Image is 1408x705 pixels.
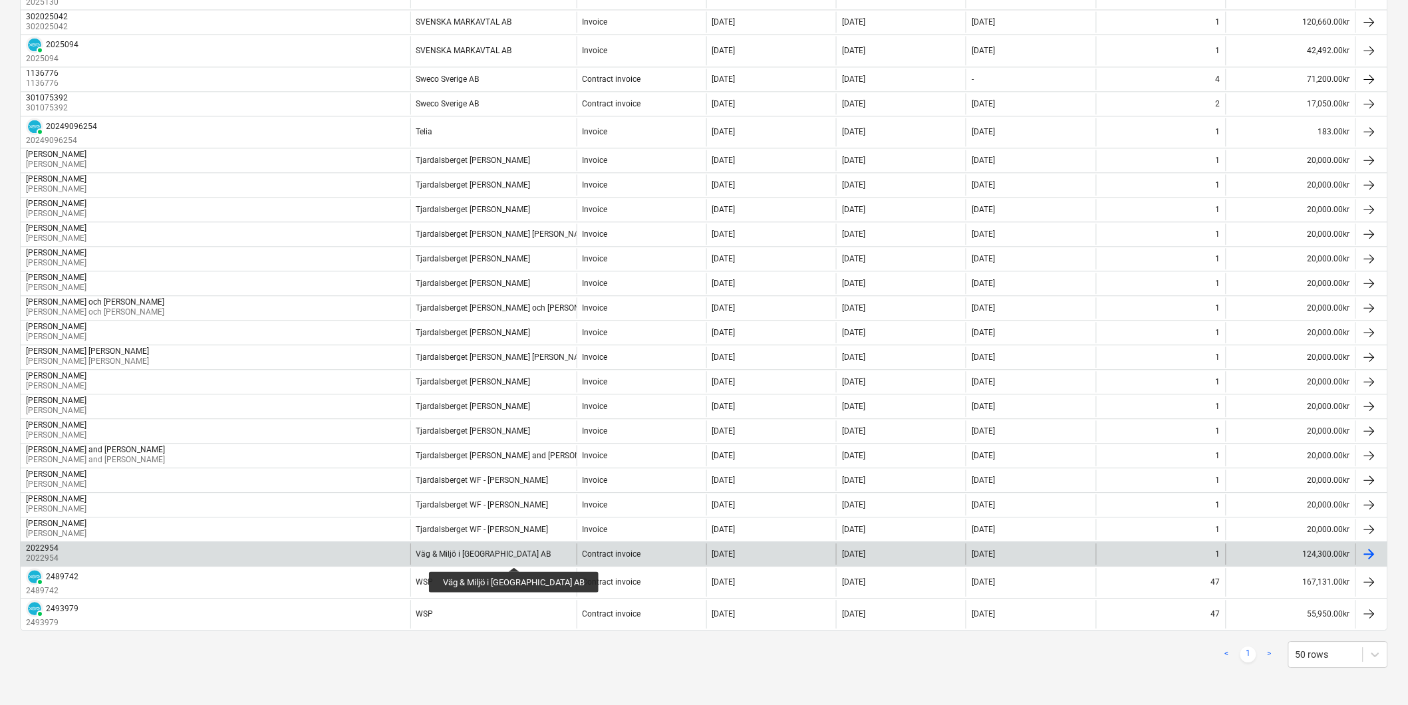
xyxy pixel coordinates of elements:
[26,617,78,629] p: 2493979
[583,17,608,27] div: Invoice
[46,572,78,581] div: 2489742
[26,257,89,269] p: [PERSON_NAME]
[712,156,736,165] div: [DATE]
[583,127,608,136] div: Invoice
[26,479,89,490] p: [PERSON_NAME]
[1216,525,1220,534] div: 1
[1216,254,1220,263] div: 1
[416,451,609,460] div: Tjardalsberget [PERSON_NAME] and [PERSON_NAME]
[1216,279,1220,288] div: 1
[26,568,43,585] div: Invoice has been synced with Xero and its status is currently PAID
[1211,577,1220,587] div: 47
[416,426,531,436] div: Tjardalsberget [PERSON_NAME]
[26,159,89,170] p: [PERSON_NAME]
[28,38,41,51] img: xero.svg
[842,205,865,214] div: [DATE]
[1226,347,1355,368] div: 20,000.00kr
[972,451,995,460] div: [DATE]
[26,150,86,159] div: [PERSON_NAME]
[416,609,434,619] div: WSP
[972,328,995,337] div: [DATE]
[416,525,549,534] div: Tjardalsberget WF - [PERSON_NAME]
[28,120,41,133] img: xero.svg
[842,46,865,55] div: [DATE]
[583,229,608,239] div: Invoice
[583,279,608,288] div: Invoice
[583,74,641,84] div: Contract invoice
[416,17,512,27] div: SVENSKA MARKAVTAL AB
[1216,352,1220,362] div: 1
[583,451,608,460] div: Invoice
[972,99,995,108] div: [DATE]
[416,74,480,84] div: Sweco Sverige AB
[1226,273,1355,294] div: 20,000.00kr
[972,609,995,619] div: [DATE]
[972,303,995,313] div: [DATE]
[712,352,736,362] div: [DATE]
[842,609,865,619] div: [DATE]
[416,180,531,190] div: Tjardalsberget [PERSON_NAME]
[583,46,608,55] div: Invoice
[26,184,89,195] p: [PERSON_NAME]
[972,17,995,27] div: [DATE]
[1216,205,1220,214] div: 1
[712,279,736,288] div: [DATE]
[1226,36,1355,65] div: 42,492.00kr
[26,420,86,430] div: [PERSON_NAME]
[26,273,86,282] div: [PERSON_NAME]
[1216,476,1220,485] div: 1
[972,500,995,509] div: [DATE]
[26,322,86,331] div: [PERSON_NAME]
[583,609,641,619] div: Contract invoice
[712,402,736,411] div: [DATE]
[583,254,608,263] div: Invoice
[712,426,736,436] div: [DATE]
[1216,156,1220,165] div: 1
[712,74,736,84] div: [DATE]
[26,297,164,307] div: [PERSON_NAME] och [PERSON_NAME]
[712,609,736,619] div: [DATE]
[416,402,531,411] div: Tjardalsberget [PERSON_NAME]
[712,99,736,108] div: [DATE]
[26,553,61,564] p: 2022954
[972,229,995,239] div: [DATE]
[583,156,608,165] div: Invoice
[972,127,995,136] div: [DATE]
[26,445,165,454] div: [PERSON_NAME] and [PERSON_NAME]
[416,205,531,214] div: Tjardalsberget [PERSON_NAME]
[712,451,736,460] div: [DATE]
[26,36,43,53] div: Invoice has been synced with Xero and its status is currently PAID
[972,352,995,362] div: [DATE]
[1226,445,1355,466] div: 20,000.00kr
[26,233,89,244] p: [PERSON_NAME]
[1240,646,1256,662] a: Page 1 is your current page
[1341,641,1408,705] iframe: Chat Widget
[1216,500,1220,509] div: 1
[712,46,736,55] div: [DATE]
[842,279,865,288] div: [DATE]
[583,328,608,337] div: Invoice
[972,46,995,55] div: [DATE]
[1216,377,1220,386] div: 1
[1226,11,1355,33] div: 120,660.00kr
[26,282,89,293] p: [PERSON_NAME]
[842,549,865,559] div: [DATE]
[583,402,608,411] div: Invoice
[1216,303,1220,313] div: 1
[583,352,608,362] div: Invoice
[712,303,736,313] div: [DATE]
[1216,127,1220,136] div: 1
[1226,543,1355,565] div: 124,300.00kr
[1226,93,1355,114] div: 17,050.00kr
[972,205,995,214] div: [DATE]
[26,405,89,416] p: [PERSON_NAME]
[26,208,89,219] p: [PERSON_NAME]
[26,600,43,617] div: Invoice has been synced with Xero and its status is currently PAID
[1216,426,1220,436] div: 1
[842,99,865,108] div: [DATE]
[583,549,641,559] div: Contract invoice
[26,53,78,65] p: 2025094
[842,229,865,239] div: [DATE]
[46,604,78,613] div: 2493979
[972,476,995,485] div: [DATE]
